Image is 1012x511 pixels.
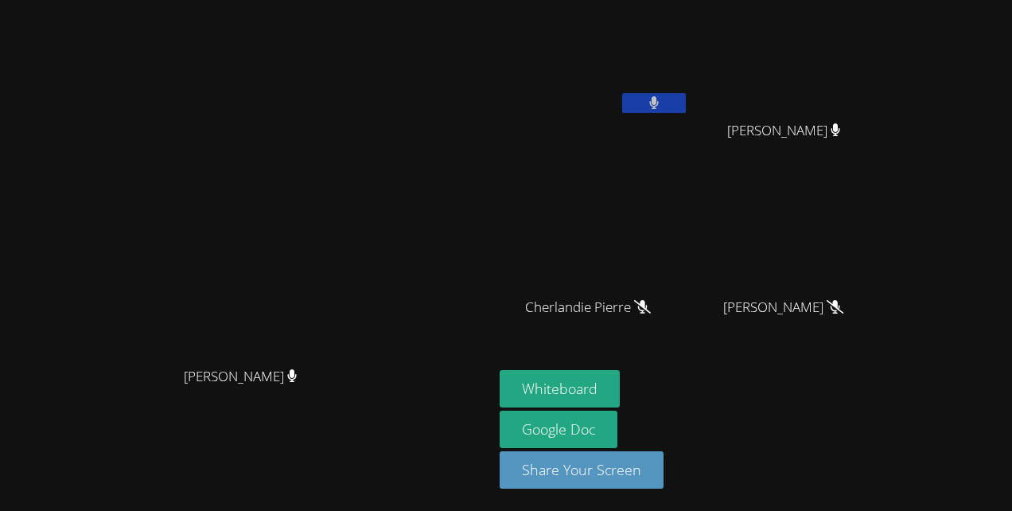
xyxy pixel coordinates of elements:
[723,296,843,319] span: [PERSON_NAME]
[525,296,651,319] span: Cherlandie Pierre
[500,411,617,448] a: Google Doc
[500,451,664,489] button: Share Your Screen
[727,119,841,142] span: [PERSON_NAME]
[500,370,620,408] button: Whiteboard
[184,365,298,388] span: [PERSON_NAME]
